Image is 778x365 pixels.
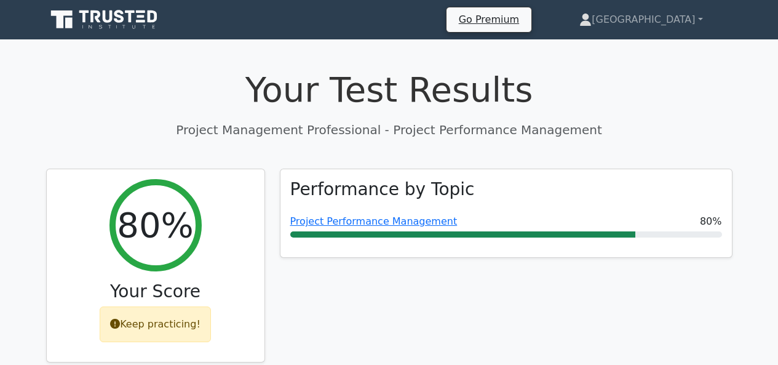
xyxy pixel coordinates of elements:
[46,121,732,139] p: Project Management Professional - Project Performance Management
[550,7,732,32] a: [GEOGRAPHIC_DATA]
[451,11,526,28] a: Go Premium
[100,307,211,342] div: Keep practicing!
[290,179,475,200] h3: Performance by Topic
[46,69,732,110] h1: Your Test Results
[57,281,255,302] h3: Your Score
[117,204,193,246] h2: 80%
[290,215,458,227] a: Project Performance Management
[700,214,722,229] span: 80%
